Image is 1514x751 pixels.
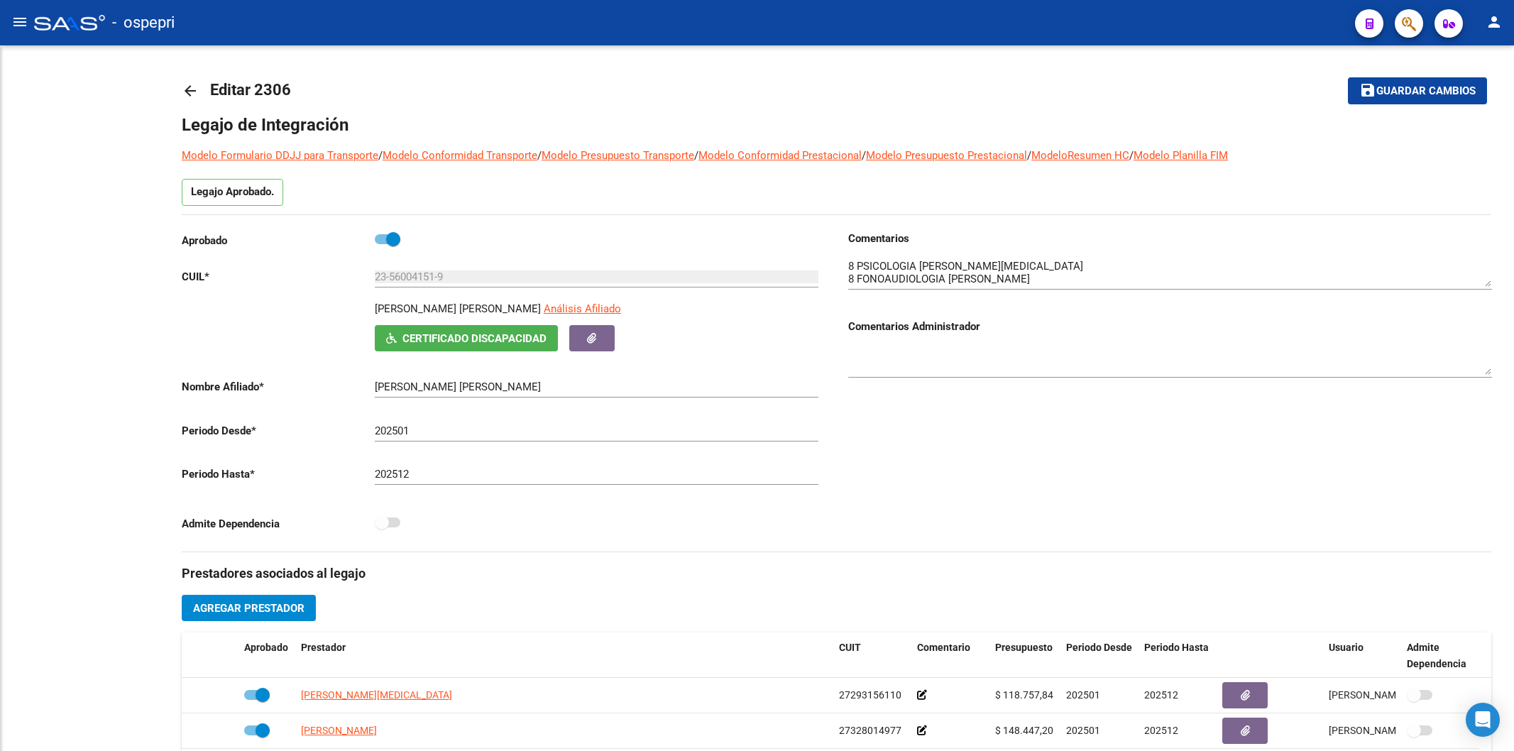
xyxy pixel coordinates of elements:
span: Periodo Hasta [1144,642,1209,653]
span: 202501 [1066,725,1100,736]
span: [PERSON_NAME] [DATE] [1329,725,1440,736]
span: Análisis Afiliado [544,302,621,315]
datatable-header-cell: Periodo Desde [1060,632,1139,679]
mat-icon: arrow_back [182,82,199,99]
span: [PERSON_NAME] [DATE] [1329,689,1440,701]
div: Open Intercom Messenger [1466,703,1500,737]
a: Modelo Conformidad Prestacional [698,149,862,162]
span: 202512 [1144,689,1178,701]
p: Nombre Afiliado [182,379,375,395]
p: [PERSON_NAME] [PERSON_NAME] [375,301,541,317]
datatable-header-cell: Presupuesto [989,632,1060,679]
datatable-header-cell: Prestador [295,632,833,679]
p: Admite Dependencia [182,516,375,532]
datatable-header-cell: CUIT [833,632,911,679]
span: 202501 [1066,689,1100,701]
p: Legajo Aprobado. [182,179,283,206]
a: Modelo Presupuesto Prestacional [866,149,1027,162]
span: CUIT [839,642,861,653]
button: Certificado Discapacidad [375,325,558,351]
datatable-header-cell: Aprobado [238,632,295,679]
mat-icon: person [1486,13,1503,31]
span: Agregar Prestador [193,602,305,615]
p: Periodo Hasta [182,466,375,482]
h3: Comentarios Administrador [848,319,1492,334]
span: - ospepri [112,7,175,38]
a: Modelo Presupuesto Transporte [542,149,694,162]
span: Comentario [917,642,970,653]
a: ModeloResumen HC [1031,149,1129,162]
span: 27293156110 [839,689,901,701]
a: Modelo Planilla FIM [1134,149,1228,162]
span: $ 148.447,20 [995,725,1053,736]
span: Admite Dependencia [1407,642,1466,669]
span: Guardar cambios [1376,85,1476,98]
span: Usuario [1329,642,1364,653]
span: Periodo Desde [1066,642,1132,653]
datatable-header-cell: Comentario [911,632,989,679]
mat-icon: menu [11,13,28,31]
span: [PERSON_NAME][MEDICAL_DATA] [301,689,452,701]
span: Certificado Discapacidad [402,332,547,345]
a: Modelo Conformidad Transporte [383,149,537,162]
datatable-header-cell: Periodo Hasta [1139,632,1217,679]
button: Guardar cambios [1348,77,1487,104]
span: 27328014977 [839,725,901,736]
span: Editar 2306 [210,81,291,99]
datatable-header-cell: Usuario [1323,632,1401,679]
span: Prestador [301,642,346,653]
h1: Legajo de Integración [182,114,1491,136]
p: Periodo Desde [182,423,375,439]
span: [PERSON_NAME] [301,725,377,736]
span: 202512 [1144,725,1178,736]
p: CUIL [182,269,375,285]
datatable-header-cell: Admite Dependencia [1401,632,1479,679]
h3: Comentarios [848,231,1492,246]
span: $ 118.757,84 [995,689,1053,701]
button: Agregar Prestador [182,595,316,621]
a: Modelo Formulario DDJJ para Transporte [182,149,378,162]
mat-icon: save [1359,82,1376,99]
span: Aprobado [244,642,288,653]
p: Aprobado [182,233,375,248]
span: Presupuesto [995,642,1053,653]
h3: Prestadores asociados al legajo [182,564,1491,583]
